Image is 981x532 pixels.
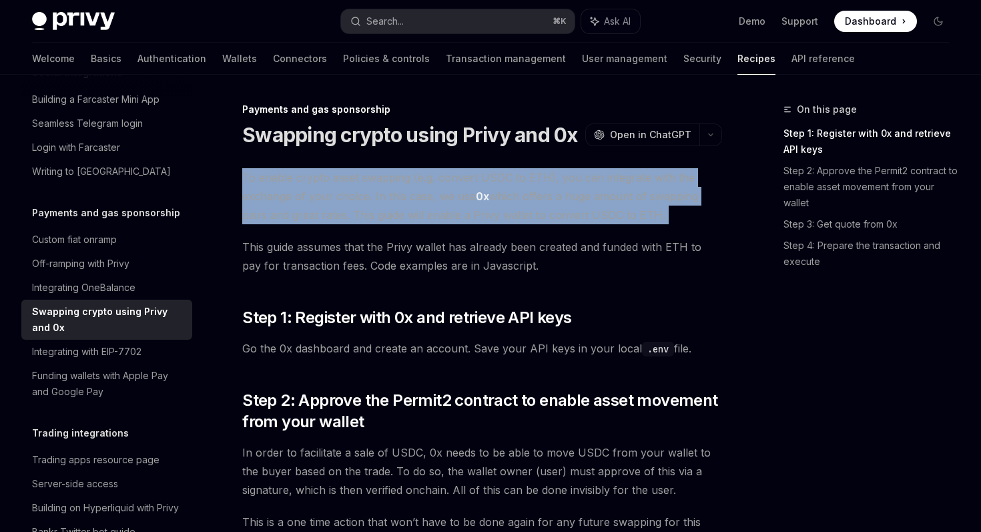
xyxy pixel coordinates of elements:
a: Authentication [137,43,206,75]
span: To enable crypto asset swapping (e.g. convert USDC to ETH), you can integrate with the exchange o... [242,168,722,224]
a: Integrating with EIP-7702 [21,340,192,364]
a: Support [781,15,818,28]
a: Wallets [222,43,257,75]
div: Off-ramping with Privy [32,256,129,272]
a: Building a Farcaster Mini App [21,87,192,111]
a: Integrating OneBalance [21,276,192,300]
span: Open in ChatGPT [610,128,691,142]
span: Step 1: Register with 0x and retrieve API keys [242,307,571,328]
span: Step 2: Approve the Permit2 contract to enable asset movement from your wallet [242,390,722,433]
span: Dashboard [845,15,896,28]
div: Funding wallets with Apple Pay and Google Pay [32,368,184,400]
a: Recipes [737,43,775,75]
a: Funding wallets with Apple Pay and Google Pay [21,364,192,404]
div: Login with Farcaster [32,140,120,156]
div: Writing to [GEOGRAPHIC_DATA] [32,164,171,180]
div: Payments and gas sponsorship [242,103,722,116]
a: Building on Hyperliquid with Privy [21,496,192,520]
a: User management [582,43,667,75]
a: 0x [476,190,489,204]
button: Ask AI [581,9,640,33]
div: Integrating OneBalance [32,280,135,296]
div: Building a Farcaster Mini App [32,91,159,107]
a: Trading apps resource page [21,448,192,472]
span: This guide assumes that the Privy wallet has already been created and funded with ETH to pay for ... [242,238,722,275]
a: Security [683,43,721,75]
div: Custom fiat onramp [32,232,117,248]
div: Integrating with EIP-7702 [32,344,141,360]
code: .env [642,342,674,356]
span: Ask AI [604,15,631,28]
a: Dashboard [834,11,917,32]
button: Open in ChatGPT [585,123,699,146]
a: Writing to [GEOGRAPHIC_DATA] [21,160,192,184]
a: Transaction management [446,43,566,75]
h5: Payments and gas sponsorship [32,205,180,221]
span: ⌘ K [553,16,567,27]
div: Server-side access [32,476,118,492]
div: Seamless Telegram login [32,115,143,131]
a: Step 2: Approve the Permit2 contract to enable asset movement from your wallet [783,160,960,214]
a: Custom fiat onramp [21,228,192,252]
a: API reference [791,43,855,75]
a: Demo [739,15,765,28]
span: Go the 0x dashboard and create an account. Save your API keys in your local file. [242,339,722,358]
a: Policies & controls [343,43,430,75]
div: Building on Hyperliquid with Privy [32,500,179,516]
a: Connectors [273,43,327,75]
a: Step 4: Prepare the transaction and execute [783,235,960,272]
a: Step 1: Register with 0x and retrieve API keys [783,123,960,160]
a: Welcome [32,43,75,75]
span: On this page [797,101,857,117]
a: Basics [91,43,121,75]
a: Login with Farcaster [21,136,192,160]
a: Step 3: Get quote from 0x [783,214,960,235]
a: Seamless Telegram login [21,111,192,136]
div: Trading apps resource page [32,452,159,468]
a: Server-side access [21,472,192,496]
img: dark logo [32,12,115,31]
a: Swapping crypto using Privy and 0x [21,300,192,340]
div: Search... [366,13,404,29]
div: Swapping crypto using Privy and 0x [32,304,184,336]
a: Off-ramping with Privy [21,252,192,276]
button: Toggle dark mode [928,11,949,32]
h5: Trading integrations [32,425,129,441]
h1: Swapping crypto using Privy and 0x [242,123,578,147]
span: In order to facilitate a sale of USDC, 0x needs to be able to move USDC from your wallet to the b... [242,443,722,499]
button: Search...⌘K [341,9,574,33]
